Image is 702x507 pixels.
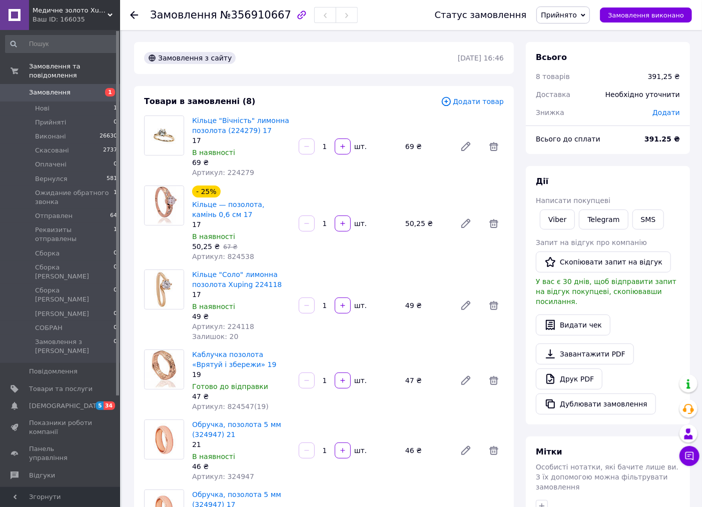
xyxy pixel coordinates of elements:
time: [DATE] 16:46 [458,54,504,62]
span: Мітки [536,447,562,456]
div: 46 ₴ [192,461,291,471]
a: Редагувати [456,370,476,390]
span: Замовлення та повідомлення [29,62,120,80]
span: 1 [114,188,117,206]
span: 2737 [103,146,117,155]
span: Видалити [484,440,504,460]
div: 47 ₴ [401,373,452,387]
a: Друк PDF [536,368,602,389]
div: шт. [352,375,368,385]
span: Всього [536,52,567,62]
span: Сборка [PERSON_NAME] [35,263,114,281]
div: 21 [192,439,291,449]
span: 5 [96,401,104,410]
a: Кільце — позолота, камінь 0,6 см 17 [192,200,265,218]
span: Вернулся [35,174,68,183]
input: Пошук [5,35,118,53]
div: 391,25 ₴ [648,71,680,81]
span: 64 [110,211,117,220]
div: 69 ₴ [401,139,452,153]
b: 391.25 ₴ [644,135,680,143]
button: Скопіювати запит на відгук [536,251,671,272]
span: Товари та послуги [29,384,93,393]
span: 0 [114,160,117,169]
span: 0 [114,263,117,281]
span: 26630 [100,132,117,141]
span: Знижка [536,108,564,116]
div: шт. [352,218,368,228]
span: Особисті нотатки, які бачите лише ви. З їх допомогою можна фільтрувати замовлення [536,463,678,491]
div: 49 ₴ [401,298,452,312]
span: 0 [114,286,117,304]
span: Запит на відгук про компанію [536,238,647,246]
span: Скасовані [35,146,69,155]
span: Сборка [PERSON_NAME] [35,286,114,304]
span: [DEMOGRAPHIC_DATA] [29,401,103,410]
span: СОБРАН [35,323,63,332]
span: Всього до сплати [536,135,600,143]
div: Необхідно уточнити [599,83,686,105]
div: Повернутися назад [130,10,138,20]
span: 67 ₴ [223,243,237,250]
span: 581 [107,174,117,183]
span: Товари в замовленні (8) [144,96,256,106]
span: Виконані [35,132,66,141]
span: В наявності [192,232,235,240]
span: 34 [104,401,115,410]
img: Кільце "Соло" лимонна позолота Xuping 224118 [145,270,184,309]
span: Доставка [536,90,570,98]
span: Прийняті [35,118,66,127]
a: Редагувати [456,440,476,460]
span: Панель управління [29,444,93,462]
span: Повідомлення [29,367,78,376]
img: Кільце "Вічність" лимонна позолота (224279) 17 [145,116,184,155]
span: Ожидание обратного звонка [35,188,114,206]
span: 1 [114,225,117,243]
img: Обручка, позолота 5 мм (324947) 21 [145,420,184,459]
span: 0 [114,118,117,127]
span: Видалити [484,295,504,315]
span: Замовлення [29,88,71,97]
div: 46 ₴ [401,443,452,457]
span: Оплачені [35,160,67,169]
span: Нові [35,104,50,113]
span: Реквизиты отправлены [35,225,114,243]
span: 50,25 ₴ [192,242,220,250]
span: Сборка [35,249,60,258]
span: Замовлення виконано [608,11,684,19]
img: Кільце — позолота, камінь 0,6 см 17 [145,186,184,225]
button: SMS [632,209,664,229]
span: У вас є 30 днів, щоб відправити запит на відгук покупцеві, скопіювавши посилання. [536,277,676,305]
span: Видалити [484,136,504,156]
div: шт. [352,300,368,310]
a: Завантажити PDF [536,343,634,364]
span: 1 [105,88,115,96]
div: Ваш ID: 166035 [33,15,120,24]
div: шт. [352,141,368,151]
span: 0 [114,323,117,332]
span: Артикул: 824538 [192,252,254,260]
span: Артикул: 824547(19) [192,402,269,410]
a: Редагувати [456,213,476,233]
button: Дублювати замовлення [536,393,656,414]
span: Додати [652,108,680,116]
span: Відгуки [29,471,55,480]
div: шт. [352,445,368,455]
span: В наявності [192,148,235,156]
button: Чат з покупцем [679,446,699,466]
img: Каблучка позолота «Врятуй і збережи» 19 [145,350,184,389]
div: Замовлення з сайту [144,52,236,64]
span: Замовлення [150,9,217,21]
div: 47 ₴ [192,391,291,401]
div: 69 ₴ [192,157,291,167]
div: 17 [192,219,291,229]
span: 0 [114,249,117,258]
span: Показники роботи компанії [29,418,93,436]
span: Отправлен [35,211,73,220]
a: Telegram [579,209,628,229]
span: Артикул: 324947 [192,472,254,480]
span: Залишок: 20 [192,332,238,340]
span: Видалити [484,370,504,390]
a: Редагувати [456,136,476,156]
a: Кільце "Вічність" лимонна позолота (224279) 17 [192,116,289,134]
